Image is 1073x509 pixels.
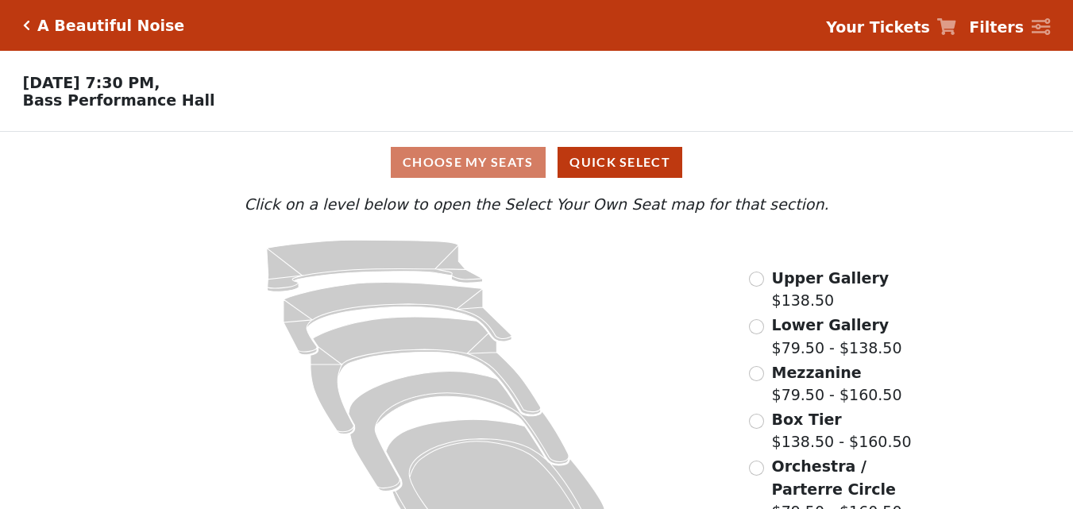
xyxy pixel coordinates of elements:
a: Filters [969,16,1050,39]
label: $79.50 - $138.50 [772,314,902,359]
a: Click here to go back to filters [23,20,30,31]
p: Click on a level below to open the Select Your Own Seat map for that section. [145,193,928,216]
span: Lower Gallery [772,316,890,334]
span: Box Tier [772,411,842,428]
label: $138.50 - $160.50 [772,408,912,453]
span: Mezzanine [772,364,862,381]
span: Orchestra / Parterre Circle [772,457,896,498]
button: Quick Select [558,147,682,178]
path: Upper Gallery - Seats Available: 295 [267,240,483,291]
span: Upper Gallery [772,269,890,287]
strong: Your Tickets [826,18,930,36]
path: Lower Gallery - Seats Available: 78 [284,283,512,355]
strong: Filters [969,18,1024,36]
a: Your Tickets [826,16,956,39]
label: $138.50 [772,267,890,312]
label: $79.50 - $160.50 [772,361,902,407]
h5: A Beautiful Noise [37,17,184,35]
